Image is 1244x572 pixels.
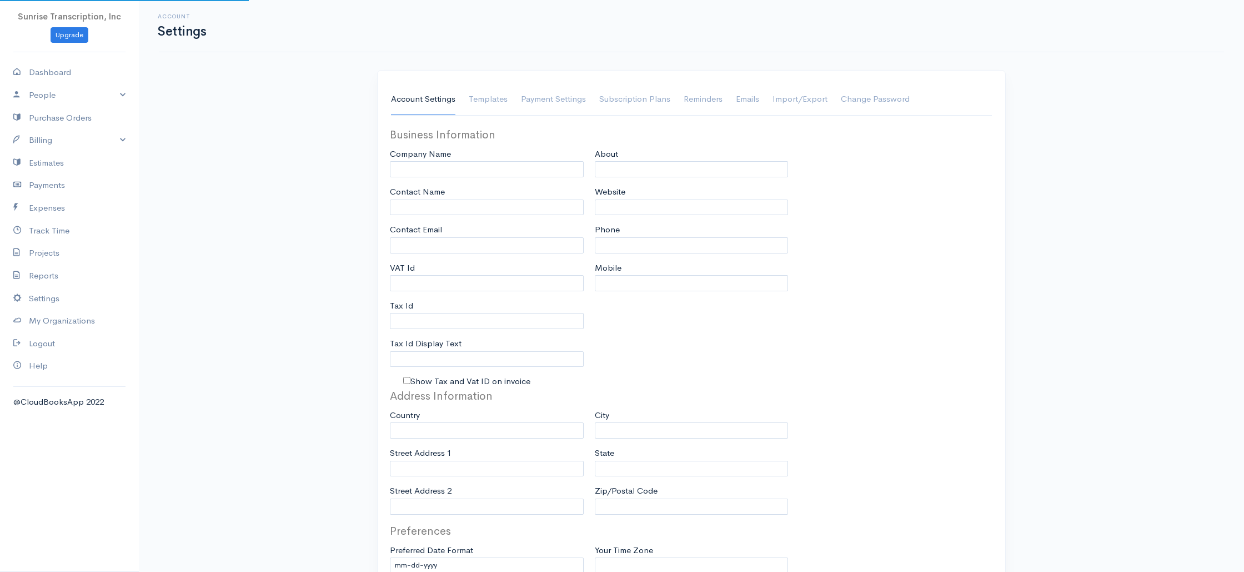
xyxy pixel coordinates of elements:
label: City [595,409,609,422]
label: Contact Name [390,186,445,198]
label: Tax Id [390,300,413,312]
span: Sunrise Transcription, Inc [18,11,121,22]
label: Mobile [595,262,621,275]
label: Street Address 1 [390,447,452,460]
label: Show Tax and Vat ID on invoice [410,375,530,388]
label: Country [390,409,420,422]
label: Contact Email [390,223,442,236]
h6: Account [158,13,206,19]
label: Street Address 2 [390,485,452,498]
a: Subscription Plans [599,84,670,115]
h1: Settings [158,24,206,38]
label: State [595,447,614,460]
a: Templates [469,84,508,115]
label: About [595,148,618,161]
a: Upgrade [51,27,88,43]
a: Change Password [841,84,910,115]
a: Import/Export [773,84,827,115]
legend: Preferences [390,523,584,540]
label: Your Time Zone [595,544,653,557]
label: VAT Id [390,262,415,275]
label: Zip/Postal Code [595,485,658,498]
label: Tax Id Display Text [390,337,462,350]
label: Phone [595,223,620,236]
label: Website [595,186,625,198]
label: Preferred Date Format [390,544,473,557]
a: Emails [736,84,759,115]
div: @CloudBooksApp 2022 [13,396,126,409]
a: Payment Settings [521,84,586,115]
a: Reminders [684,84,723,115]
legend: Business Information [390,127,584,143]
a: Account Settings [391,84,455,115]
legend: Address Information [390,388,584,405]
label: Company Name [390,148,451,161]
